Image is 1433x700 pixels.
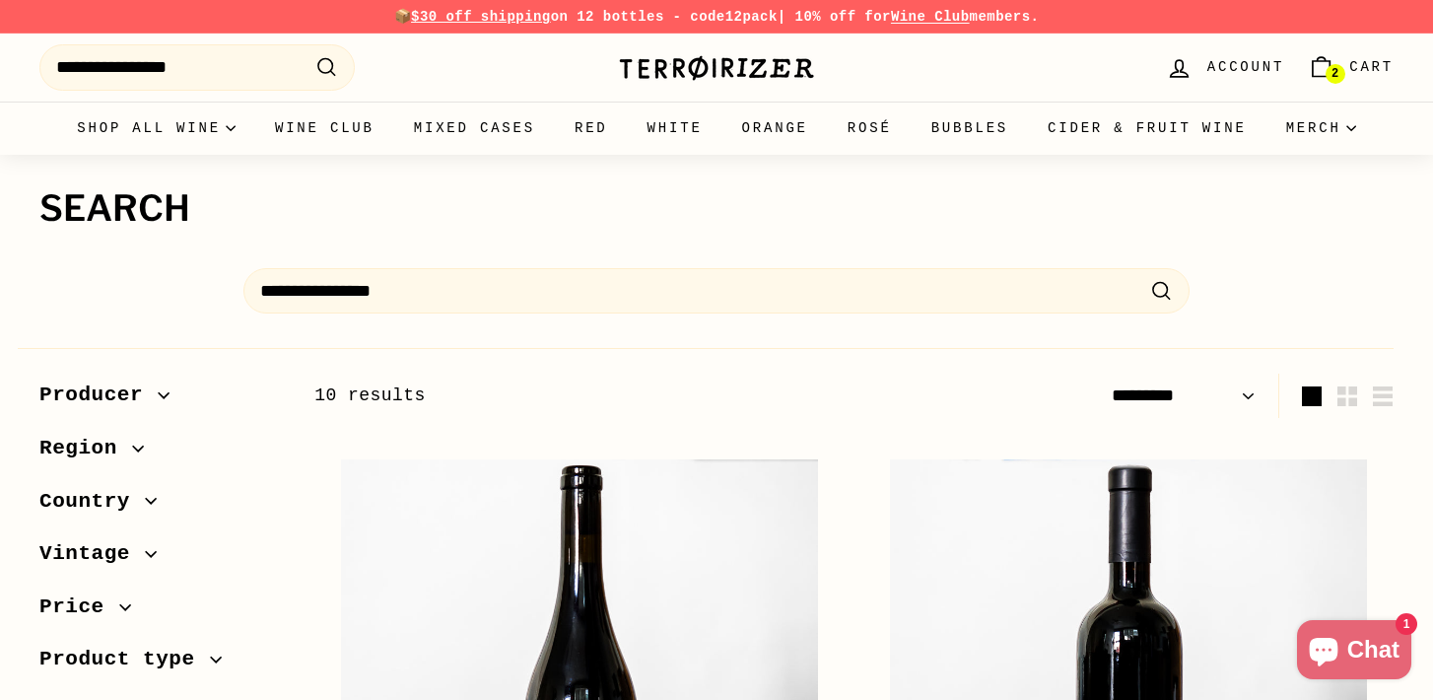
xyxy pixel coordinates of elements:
[39,643,210,676] span: Product type
[628,102,722,155] a: White
[912,102,1028,155] a: Bubbles
[39,532,283,586] button: Vintage
[39,480,283,533] button: Country
[39,6,1394,28] p: 📦 on 12 bottles - code | 10% off for members.
[39,427,283,480] button: Region
[1296,38,1405,97] a: Cart
[1291,620,1417,684] inbox-online-store-chat: Shopify online store chat
[555,102,628,155] a: Red
[725,9,778,25] strong: 12pack
[394,102,555,155] a: Mixed Cases
[39,591,119,624] span: Price
[39,379,158,412] span: Producer
[722,102,828,155] a: Orange
[1207,56,1284,78] span: Account
[255,102,394,155] a: Wine Club
[39,485,145,519] span: Country
[314,382,853,410] div: 10 results
[891,9,970,25] a: Wine Club
[39,638,283,691] button: Product type
[39,432,132,465] span: Region
[39,189,1394,229] h1: Search
[828,102,912,155] a: Rosé
[39,537,145,571] span: Vintage
[411,9,551,25] span: $30 off shipping
[1331,67,1338,81] span: 2
[39,374,283,427] button: Producer
[1349,56,1394,78] span: Cart
[1154,38,1296,97] a: Account
[1028,102,1266,155] a: Cider & Fruit Wine
[1266,102,1376,155] summary: Merch
[39,586,283,639] button: Price
[57,102,255,155] summary: Shop all wine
